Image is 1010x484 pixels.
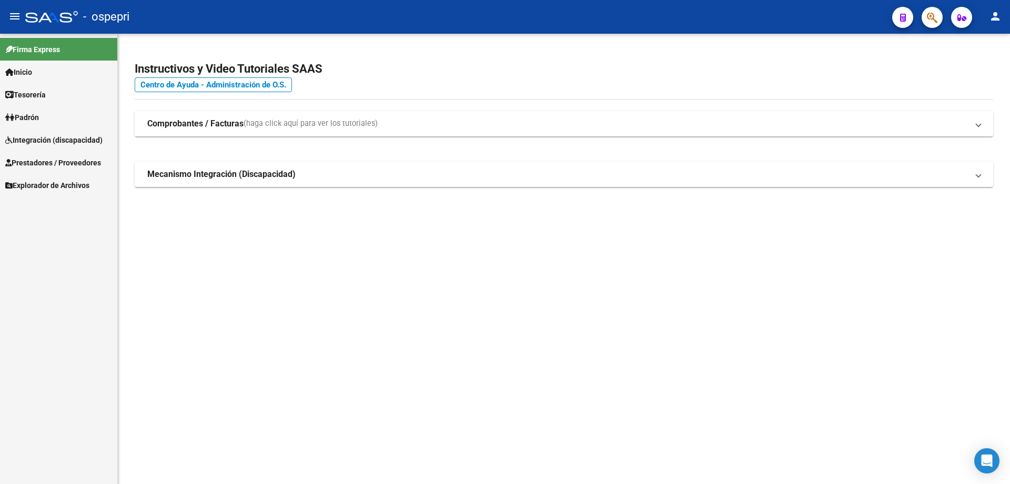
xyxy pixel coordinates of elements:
[135,77,292,92] a: Centro de Ayuda - Administración de O.S.
[135,111,993,136] mat-expansion-panel-header: Comprobantes / Facturas(haga click aquí para ver los tutoriales)
[5,134,103,146] span: Integración (discapacidad)
[244,118,378,130] span: (haga click aquí para ver los tutoriales)
[5,180,89,191] span: Explorador de Archivos
[5,89,46,101] span: Tesorería
[147,169,296,180] strong: Mecanismo Integración (Discapacidad)
[5,44,60,55] span: Firma Express
[135,59,993,79] h2: Instructivos y Video Tutoriales SAAS
[135,162,993,187] mat-expansion-panel-header: Mecanismo Integración (Discapacidad)
[5,157,101,169] span: Prestadores / Proveedores
[5,112,39,123] span: Padrón
[8,10,21,23] mat-icon: menu
[974,448,999,473] div: Open Intercom Messenger
[989,10,1002,23] mat-icon: person
[5,66,32,78] span: Inicio
[147,118,244,130] strong: Comprobantes / Facturas
[83,5,129,28] span: - ospepri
